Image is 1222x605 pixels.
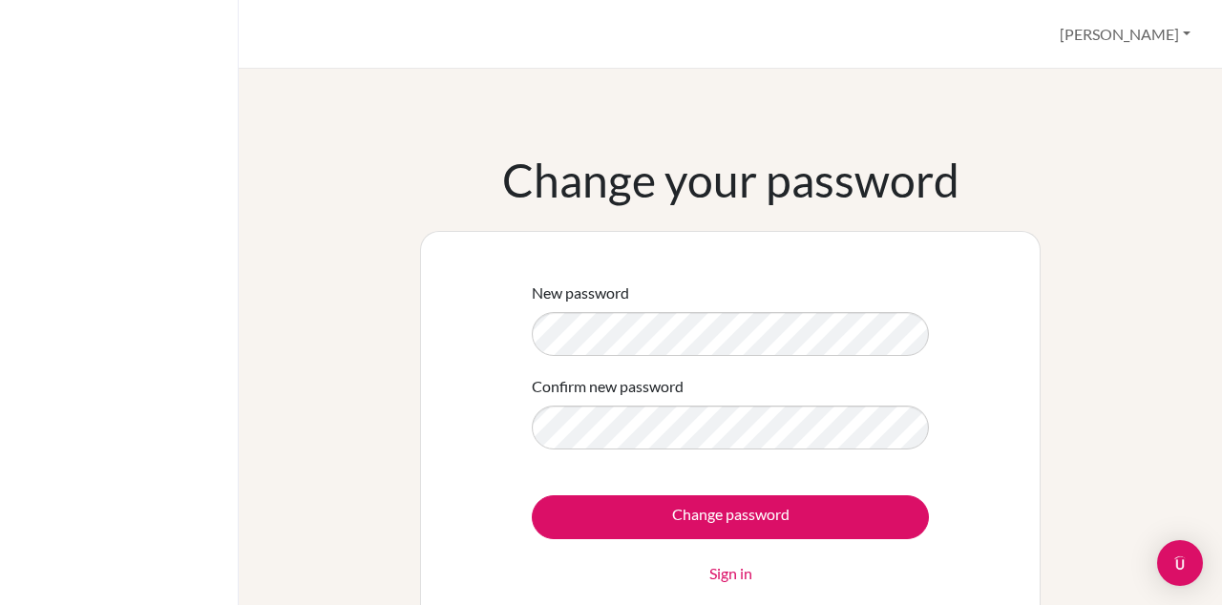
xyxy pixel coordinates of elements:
input: Change password [532,495,929,539]
label: New password [532,282,629,304]
h1: Change your password [502,153,959,208]
div: Open Intercom Messenger [1157,540,1203,586]
button: [PERSON_NAME] [1051,16,1199,52]
a: Sign in [709,562,752,585]
label: Confirm new password [532,375,684,398]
